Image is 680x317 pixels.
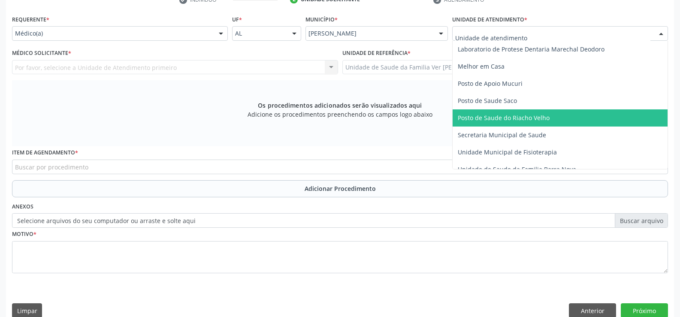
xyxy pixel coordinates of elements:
[258,101,422,110] span: Os procedimentos adicionados serão visualizados aqui
[15,29,210,38] span: Médico(a)
[458,131,546,139] span: Secretaria Municipal de Saude
[342,47,411,60] label: Unidade de referência
[12,180,668,197] button: Adicionar Procedimento
[12,228,36,241] label: Motivo
[458,114,550,122] span: Posto de Saude do Riacho Velho
[248,110,432,119] span: Adicione os procedimentos preenchendo os campos logo abaixo
[15,163,88,172] span: Buscar por procedimento
[12,47,71,60] label: Médico Solicitante
[305,184,376,193] span: Adicionar Procedimento
[235,29,284,38] span: AL
[12,200,33,214] label: Anexos
[12,146,78,160] label: Item de agendamento
[458,62,505,70] span: Melhor em Casa
[458,45,604,53] span: Laboratorio de Protese Dentaria Marechal Deodoro
[308,29,430,38] span: [PERSON_NAME]
[12,13,49,26] label: Requerente
[232,13,242,26] label: UF
[458,97,517,105] span: Posto de Saude Saco
[458,79,523,88] span: Posto de Apoio Mucuri
[305,13,338,26] label: Município
[455,29,650,46] input: Unidade de atendimento
[452,13,527,26] label: Unidade de atendimento
[458,148,557,156] span: Unidade Municipal de Fisioterapia
[458,165,576,173] span: Unidade de Saude da Familia Barra Nova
